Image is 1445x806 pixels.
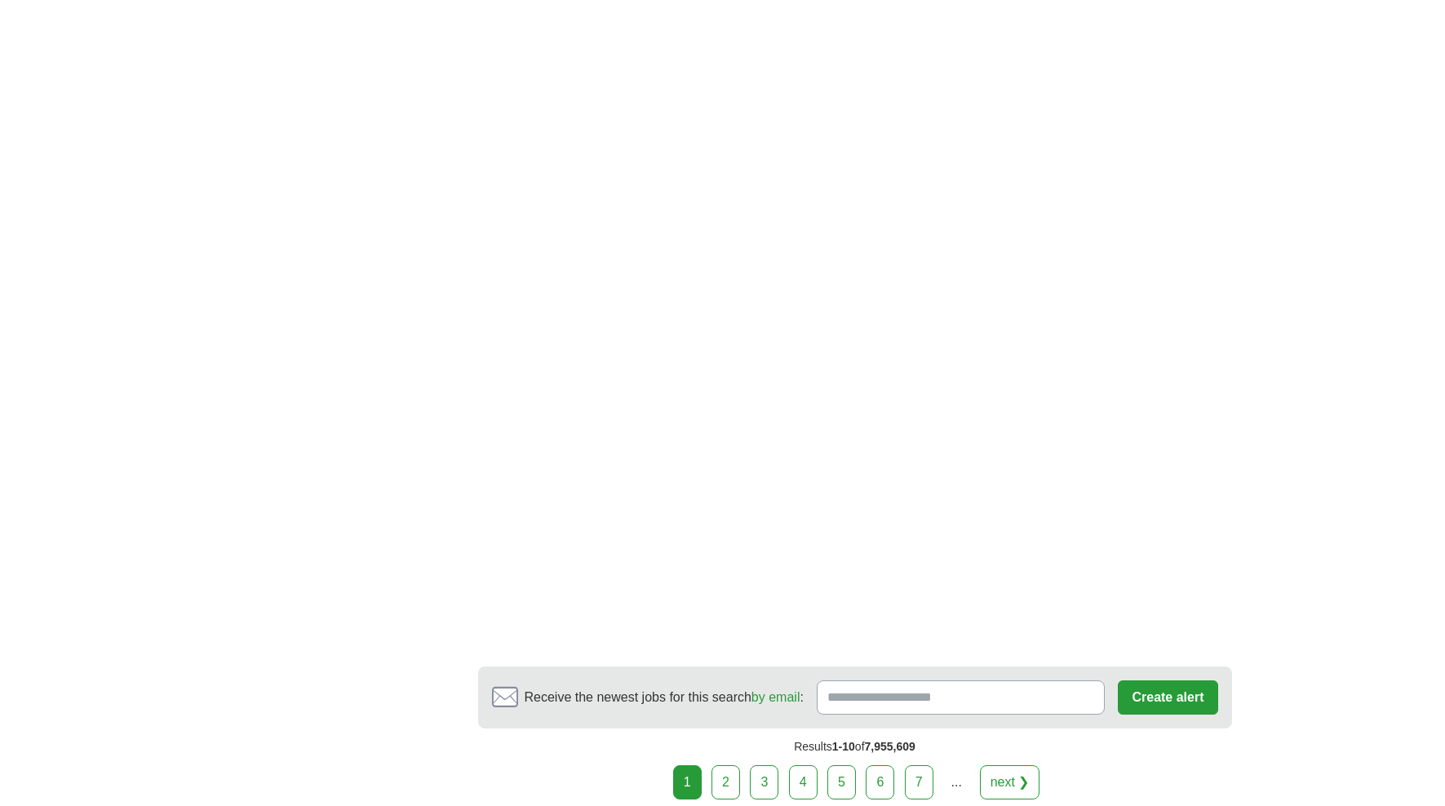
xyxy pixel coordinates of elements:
[711,765,740,799] a: 2
[789,765,818,799] a: 4
[905,765,933,799] a: 7
[865,740,915,753] span: 7,955,609
[525,688,804,707] span: Receive the newest jobs for this search :
[751,690,800,704] a: by email
[940,766,973,799] div: ...
[832,740,855,753] span: 1-10
[750,765,778,799] a: 3
[1118,680,1217,715] button: Create alert
[478,728,1232,765] div: Results of
[827,765,856,799] a: 5
[866,765,894,799] a: 6
[980,765,1040,799] a: next ❯
[673,765,702,799] div: 1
